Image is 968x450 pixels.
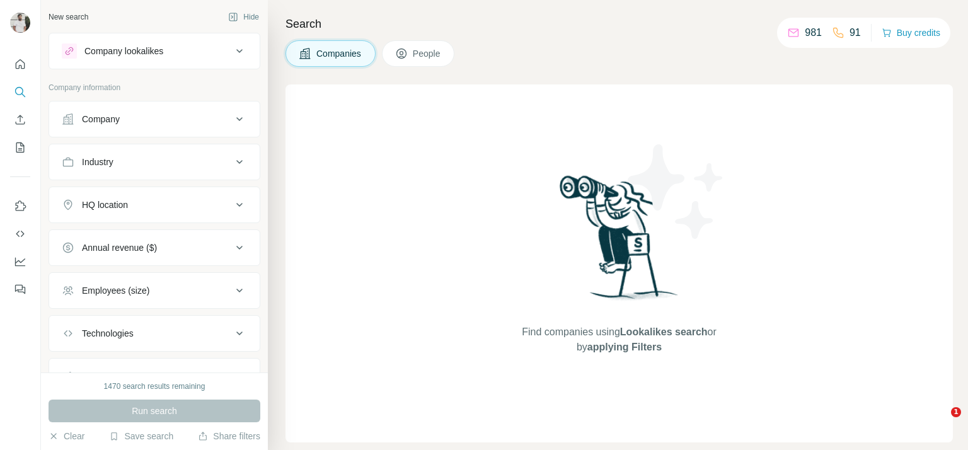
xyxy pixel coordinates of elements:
span: Find companies using or by [518,325,720,355]
button: Search [10,81,30,103]
img: Surfe Illustration - Woman searching with binoculars [554,172,685,313]
button: Buy credits [882,24,940,42]
span: applying Filters [587,342,662,352]
div: Industry [82,156,113,168]
button: Dashboard [10,250,30,273]
button: Clear [49,430,84,442]
button: Technologies [49,318,260,349]
button: Quick start [10,53,30,76]
img: Avatar [10,13,30,33]
div: Annual revenue ($) [82,241,157,254]
button: Industry [49,147,260,177]
iframe: Intercom live chat [925,407,955,437]
p: 91 [850,25,861,40]
button: Keywords [49,361,260,391]
button: Use Surfe on LinkedIn [10,195,30,217]
button: Save search [109,430,173,442]
button: Share filters [198,430,260,442]
h4: Search [285,15,953,33]
span: Lookalikes search [620,326,708,337]
button: My lists [10,136,30,159]
button: Hide [219,8,268,26]
span: Companies [316,47,362,60]
button: Company [49,104,260,134]
img: Surfe Illustration - Stars [619,135,733,248]
button: Annual revenue ($) [49,233,260,263]
button: HQ location [49,190,260,220]
div: Keywords [82,370,120,383]
p: 981 [805,25,822,40]
button: Feedback [10,278,30,301]
button: Company lookalikes [49,36,260,66]
button: Enrich CSV [10,108,30,131]
button: Use Surfe API [10,222,30,245]
div: 1470 search results remaining [104,381,205,392]
div: Technologies [82,327,134,340]
div: Company lookalikes [84,45,163,57]
div: Company [82,113,120,125]
button: Employees (size) [49,275,260,306]
div: New search [49,11,88,23]
span: People [413,47,442,60]
div: HQ location [82,199,128,211]
p: Company information [49,82,260,93]
div: Employees (size) [82,284,149,297]
span: 1 [951,407,961,417]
